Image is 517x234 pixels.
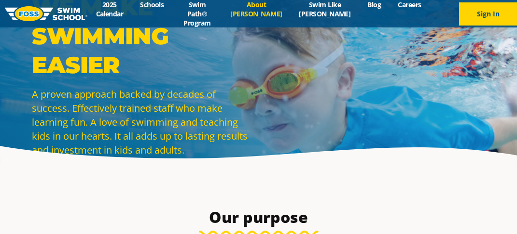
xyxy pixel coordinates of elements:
[32,87,254,157] p: A proven approach backed by decades of success. Effectively trained staff who make learning fun. ...
[5,6,87,21] img: FOSS Swim School Logo
[31,208,487,227] h3: Our purpose
[459,2,517,26] button: Sign In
